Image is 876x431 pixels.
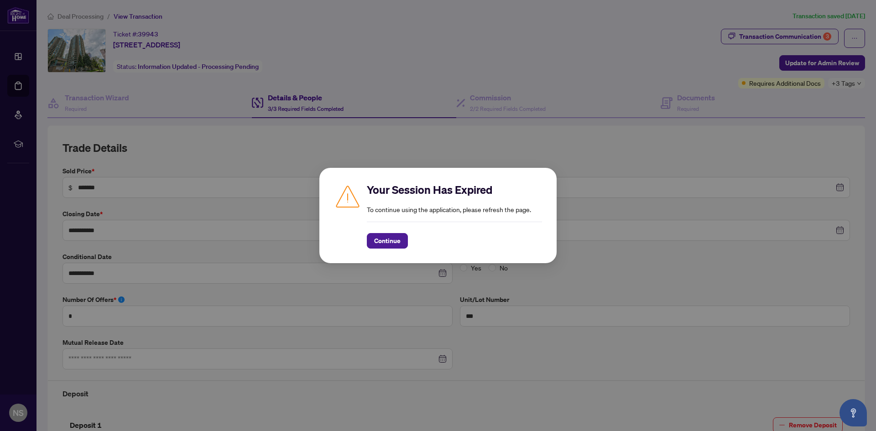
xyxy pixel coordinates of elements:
[367,182,542,249] div: To continue using the application, please refresh the page.
[334,182,361,210] img: Caution icon
[374,234,401,248] span: Continue
[839,399,867,426] button: Open asap
[367,233,408,249] button: Continue
[367,182,542,197] h2: Your Session Has Expired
